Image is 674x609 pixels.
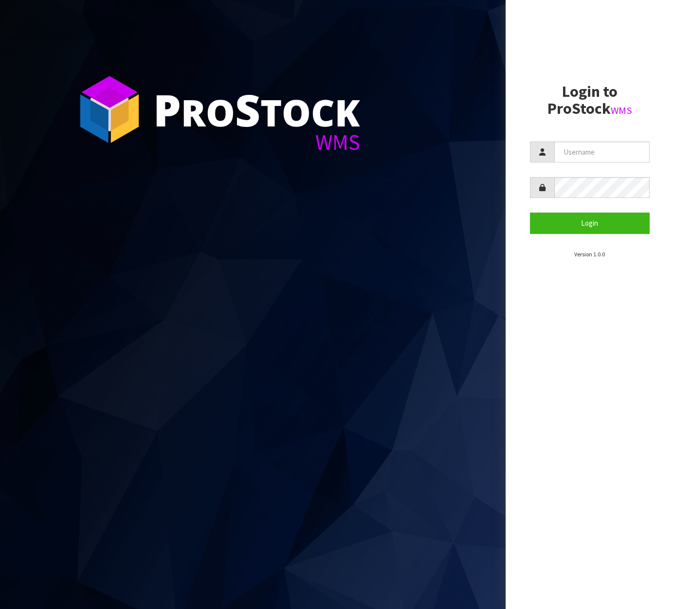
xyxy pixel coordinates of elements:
[574,251,605,258] small: Version 1.0.0
[611,104,632,117] small: WMS
[153,80,181,139] span: P
[530,83,650,117] h2: Login to ProStock
[235,80,260,139] span: S
[530,213,650,233] button: Login
[73,73,146,146] img: ProStock Cube
[153,88,360,131] div: ro tock
[153,131,360,153] div: WMS
[554,142,650,162] input: Username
